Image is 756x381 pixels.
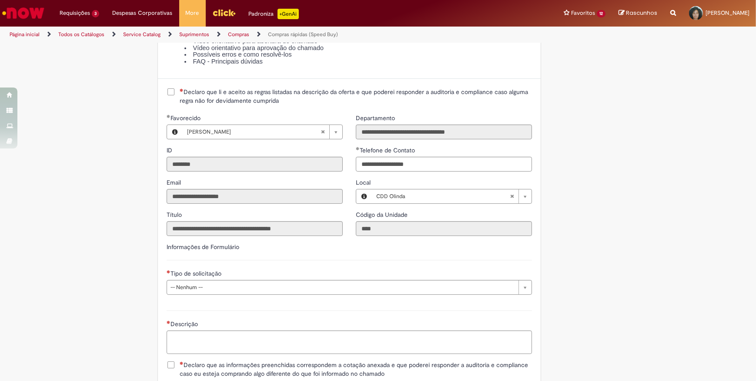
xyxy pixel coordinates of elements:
[356,189,372,203] button: Local, Visualizar este registro CDD Olinda
[356,147,360,150] span: Obrigatório Preenchido
[167,157,343,172] input: ID
[167,330,532,354] textarea: Descrição
[58,31,104,38] a: Todos os Catálogos
[180,361,532,378] span: Declaro que as informações preenchidas correspondem a cotação anexada e que poderei responder a a...
[184,51,532,58] li: Possíveis erros e como resolvê-los
[212,6,236,19] img: click_logo_yellow_360x200.png
[167,125,183,139] button: Favorecido, Visualizar este registro Rafaela Alvina Barata
[167,270,171,273] span: Necessários
[171,270,223,277] span: Tipo de solicitação
[60,9,90,17] span: Requisições
[619,9,657,17] a: Rascunhos
[7,27,498,43] ul: Trilhas de página
[180,88,184,92] span: Necessários
[167,179,183,186] span: Somente leitura - Email
[268,31,338,38] a: Compras rápidas (Speed Buy)
[167,211,184,219] span: Somente leitura - Título
[123,31,161,38] a: Service Catalog
[184,45,532,52] li: Vídeo orientativo para aprovação do chamado
[167,320,171,324] span: Necessários
[278,9,299,19] p: +GenAi
[186,9,199,17] span: More
[167,146,174,155] label: Somente leitura - ID
[112,9,173,17] span: Despesas Corporativas
[356,157,532,172] input: Telefone de Contato
[183,125,342,139] a: [PERSON_NAME]Limpar campo Favorecido
[171,114,202,122] span: Necessários - Favorecido
[571,9,595,17] span: Favoritos
[356,114,397,122] label: Somente leitura - Departamento
[597,10,605,17] span: 12
[505,189,518,203] abbr: Limpar campo Local
[228,31,249,38] a: Compras
[167,243,239,251] label: Informações de Formulário
[356,211,409,219] span: Somente leitura - Código da Unidade
[92,10,99,17] span: 3
[180,361,184,365] span: Necessários
[167,210,184,219] label: Somente leitura - Título
[167,221,343,236] input: Título
[356,125,532,139] input: Departamento
[249,9,299,19] div: Padroniza
[10,31,40,38] a: Página inicial
[1,4,46,22] img: ServiceNow
[167,178,183,187] label: Somente leitura - Email
[180,88,532,105] span: Declaro que li e aceito as regras listadas na descrição da oferta e que poderei responder a audit...
[372,189,532,203] a: CDD OlindaLimpar campo Local
[706,9,749,17] span: [PERSON_NAME]
[171,320,200,328] span: Descrição
[356,221,532,236] input: Código da Unidade
[187,125,321,139] span: [PERSON_NAME]
[179,31,209,38] a: Suprimentos
[171,280,514,294] span: -- Nenhum --
[167,115,171,118] span: Obrigatório Preenchido
[376,189,510,203] span: CDD Olinda
[356,210,409,219] label: Somente leitura - Código da Unidade
[356,179,372,186] span: Local
[360,146,417,154] span: Telefone de Contato
[184,58,532,65] li: FAQ - Principais dúvidas
[626,9,657,17] span: Rascunhos
[167,189,343,204] input: Email
[316,125,329,139] abbr: Limpar campo Favorecido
